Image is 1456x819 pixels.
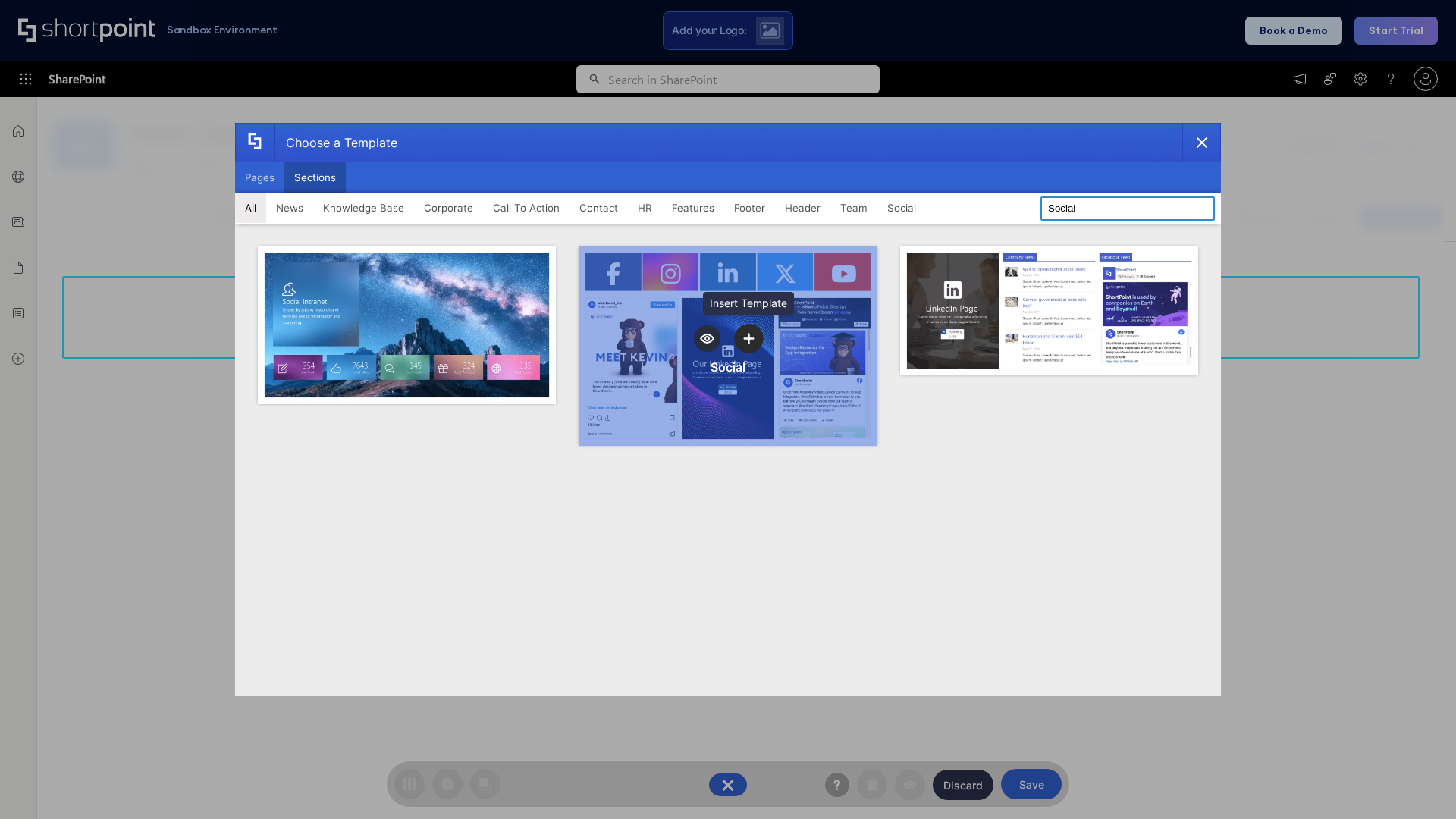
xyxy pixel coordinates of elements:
[1380,746,1456,819] iframe: Chat Widget
[266,193,313,223] button: News
[313,193,414,223] button: Knowledge Base
[414,193,483,223] button: Corporate
[877,193,926,223] button: Social
[1040,196,1215,221] input: Search
[724,193,775,223] button: Footer
[274,124,397,162] div: Choose a Template
[284,162,346,193] button: Sections
[235,193,266,223] button: All
[711,359,745,375] div: Social
[775,193,830,223] button: Header
[235,123,1221,696] div: template selector
[483,193,570,223] button: Call To Action
[830,193,877,223] button: Team
[235,162,284,193] button: Pages
[628,193,662,223] button: HR
[662,193,724,223] button: Features
[570,193,628,223] button: Contact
